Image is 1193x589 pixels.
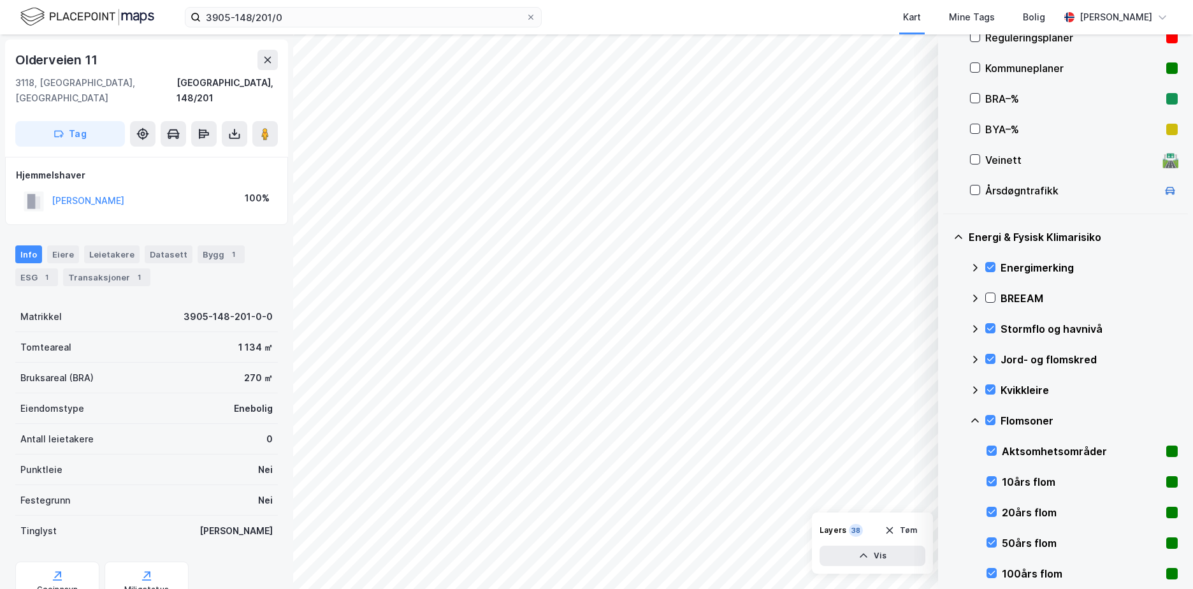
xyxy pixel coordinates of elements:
[1001,260,1178,275] div: Energimerking
[20,340,71,355] div: Tomteareal
[63,268,150,286] div: Transaksjoner
[20,432,94,447] div: Antall leietakere
[1002,505,1161,520] div: 20års flom
[20,493,70,508] div: Festegrunn
[820,525,846,535] div: Layers
[903,10,921,25] div: Kart
[1002,474,1161,490] div: 10års flom
[20,309,62,324] div: Matrikkel
[949,10,995,25] div: Mine Tags
[133,271,145,284] div: 1
[985,152,1157,168] div: Veinett
[1023,10,1045,25] div: Bolig
[245,191,270,206] div: 100%
[266,432,273,447] div: 0
[238,340,273,355] div: 1 134 ㎡
[201,8,526,27] input: Søk på adresse, matrikkel, gårdeiere, leietakere eller personer
[820,546,925,566] button: Vis
[15,245,42,263] div: Info
[244,370,273,386] div: 270 ㎡
[876,520,925,541] button: Tøm
[20,523,57,539] div: Tinglyst
[234,401,273,416] div: Enebolig
[985,183,1157,198] div: Årsdøgntrafikk
[199,523,273,539] div: [PERSON_NAME]
[1001,321,1178,337] div: Stormflo og havnivå
[1002,535,1161,551] div: 50års flom
[15,121,125,147] button: Tag
[1001,382,1178,398] div: Kvikkleire
[969,229,1178,245] div: Energi & Fysisk Klimarisiko
[985,61,1161,76] div: Kommuneplaner
[15,50,99,70] div: Olderveien 11
[177,75,278,106] div: [GEOGRAPHIC_DATA], 148/201
[985,30,1161,45] div: Reguleringsplaner
[258,493,273,508] div: Nei
[1001,291,1178,306] div: BREEAM
[40,271,53,284] div: 1
[1002,444,1161,459] div: Aktsomhetsområder
[1002,566,1161,581] div: 100års flom
[145,245,192,263] div: Datasett
[20,6,154,28] img: logo.f888ab2527a4732fd821a326f86c7f29.svg
[985,122,1161,137] div: BYA–%
[1080,10,1152,25] div: [PERSON_NAME]
[15,75,177,106] div: 3118, [GEOGRAPHIC_DATA], [GEOGRAPHIC_DATA]
[16,168,277,183] div: Hjemmelshaver
[20,370,94,386] div: Bruksareal (BRA)
[198,245,245,263] div: Bygg
[1129,528,1193,589] iframe: Chat Widget
[184,309,273,324] div: 3905-148-201-0-0
[985,91,1161,106] div: BRA–%
[20,401,84,416] div: Eiendomstype
[1001,352,1178,367] div: Jord- og flomskred
[258,462,273,477] div: Nei
[47,245,79,263] div: Eiere
[227,248,240,261] div: 1
[1001,413,1178,428] div: Flomsoner
[849,524,863,537] div: 38
[20,462,62,477] div: Punktleie
[15,268,58,286] div: ESG
[1162,152,1179,168] div: 🛣️
[84,245,140,263] div: Leietakere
